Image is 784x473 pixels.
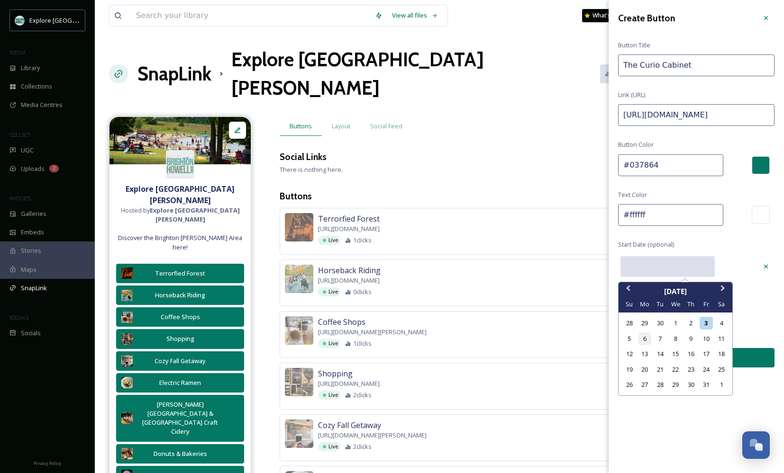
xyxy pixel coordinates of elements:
div: Choose Saturday, October 4th, 2025 [715,317,728,330]
input: https://www.snapsea.io [618,104,775,126]
h3: Create Button [618,11,675,25]
img: bc00d4ef-b3d3-44f9-86f1-557d12eb57d0.jpg [285,265,313,293]
span: Cozy Fall Getaway [318,419,381,431]
span: Galleries [21,209,46,218]
button: Coffee Shops [116,307,244,327]
div: Choose Saturday, October 25th, 2025 [715,363,728,376]
h3: Social Links [280,150,327,164]
div: Choose Monday, October 20th, 2025 [638,363,651,376]
strong: Explore [GEOGRAPHIC_DATA][PERSON_NAME] [150,206,240,223]
div: Choose Thursday, October 23rd, 2025 [684,363,697,376]
div: Choose Thursday, October 9th, 2025 [684,332,697,345]
div: Donuts & Bakeries [137,449,223,458]
span: WIDGETS [9,195,31,202]
button: Next Month [716,283,731,298]
span: Maps [21,265,36,274]
span: [URL][DOMAIN_NAME] [318,276,380,285]
img: f6e74bba-569a-4dba-8d18-2dc0e58d0619.jpg [285,213,313,241]
img: 95230ac4-b261-4fc0-b1ba-add7ee45e34a.jpg [121,355,133,366]
div: Choose Wednesday, October 29th, 2025 [669,378,682,391]
div: Live [318,391,340,400]
img: 67e7af72-b6c8-455a-acf8-98e6fe1b68aa.avif [166,150,194,178]
div: [DATE] [619,286,732,297]
div: Choose Sunday, September 28th, 2025 [623,317,636,330]
span: Stories [21,246,41,255]
div: Shopping [137,334,223,343]
img: 4472244f-5787-4127-9299-69d351347d0c.jpg [285,368,313,396]
span: Discover the Brighton [PERSON_NAME] Area here! [114,233,246,251]
h1: Explore [GEOGRAPHIC_DATA][PERSON_NAME] [231,45,600,102]
div: View all files [387,6,443,25]
div: Choose Wednesday, October 8th, 2025 [669,332,682,345]
h1: SnapLink [137,60,211,88]
h3: Buttons [280,189,770,203]
div: Choose Tuesday, October 21st, 2025 [654,363,666,376]
span: UGC [21,146,34,155]
div: [PERSON_NAME][GEOGRAPHIC_DATA] & [GEOGRAPHIC_DATA] Craft Cidery [137,400,223,437]
div: Choose Friday, October 31st, 2025 [700,378,712,391]
span: Hosted by [114,206,246,224]
img: cb6c9135-67c4-4434-a57e-82c280aac642.jpg [109,117,251,164]
span: Buttons [290,122,312,131]
div: Choose Wednesday, October 22nd, 2025 [669,363,682,376]
button: Donuts & Bakeries [116,444,244,464]
span: Coffee Shops [318,316,365,328]
div: Choose Sunday, October 5th, 2025 [623,332,636,345]
span: Explore [GEOGRAPHIC_DATA][PERSON_NAME] [29,16,160,25]
span: 2 clicks [353,442,372,451]
span: There is nothing here. [280,165,343,174]
div: Cozy Fall Getaway [137,357,223,366]
div: Tu [654,298,666,311]
div: Choose Saturday, November 1st, 2025 [715,378,728,391]
span: Embeds [21,228,44,237]
div: month 2025-10 [621,316,729,393]
div: Choose Monday, October 13th, 2025 [638,348,651,360]
div: Choose Thursday, October 2nd, 2025 [684,317,697,330]
div: Choose Tuesday, September 30th, 2025 [654,317,666,330]
span: 1 clicks [353,339,372,348]
input: My Link [618,54,775,76]
img: 4aea3e06-4ec9-4247-ac13-78809116f78e.jpg [121,312,133,323]
div: Live [318,236,340,245]
img: 4aea3e06-4ec9-4247-ac13-78809116f78e.jpg [285,316,313,345]
div: Choose Sunday, October 12th, 2025 [623,348,636,360]
img: f6e74bba-569a-4dba-8d18-2dc0e58d0619.jpg [121,268,133,279]
span: Socials [21,329,41,338]
img: 67e7af72-b6c8-455a-acf8-98e6fe1b68aa.avif [15,16,25,25]
span: Button Title [618,41,650,50]
img: 968a124b-0fc0-4550-a7f5-39f3d3c27351.jpg [121,448,133,459]
div: Choose Friday, October 3rd, 2025 [700,317,712,330]
div: Choose Sunday, October 19th, 2025 [623,363,636,376]
button: Shopping [116,329,244,348]
img: 53d4e785-222f-438c-9a68-0f3a5003fe27.jpg [121,377,133,388]
div: Live [318,442,340,451]
a: What's New [582,9,629,22]
span: Horseback Riding [318,265,381,276]
div: Choose Monday, September 29th, 2025 [638,317,651,330]
div: Choose Monday, October 27th, 2025 [638,378,651,391]
input: Search your library [131,5,370,26]
a: Analytics [600,64,651,83]
div: Horseback Riding [137,291,223,300]
span: Button Color [618,140,654,149]
span: [URL][DOMAIN_NAME] [318,379,380,388]
div: Choose Saturday, October 18th, 2025 [715,348,728,360]
div: Choose Tuesday, October 7th, 2025 [654,332,666,345]
span: MEDIA [9,49,26,56]
button: Cozy Fall Getaway [116,351,244,371]
div: Electric Ramen [137,378,223,387]
div: 2 [49,165,59,172]
div: Choose Sunday, October 26th, 2025 [623,378,636,391]
button: Open Chat [742,431,770,459]
div: Mo [638,298,651,311]
img: bc00d4ef-b3d3-44f9-86f1-557d12eb57d0.jpg [121,290,133,301]
div: Live [318,287,340,296]
div: Choose Wednesday, October 1st, 2025 [669,317,682,330]
div: Choose Monday, October 6th, 2025 [638,332,651,345]
button: Horseback Riding [116,286,244,305]
div: Choose Tuesday, October 28th, 2025 [654,378,666,391]
div: We [669,298,682,311]
div: Th [684,298,697,311]
img: 1fe67a90-4096-424f-8163-bf6269e74564.jpg [121,412,133,424]
div: Choose Friday, October 17th, 2025 [700,348,712,360]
